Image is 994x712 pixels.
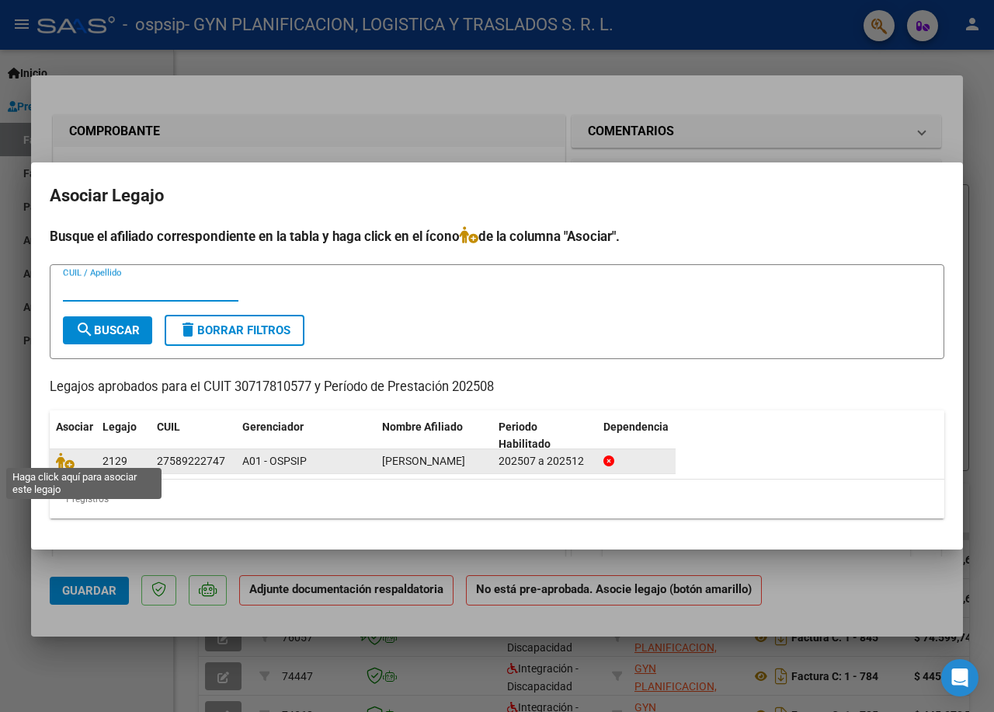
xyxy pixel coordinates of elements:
span: A01 - OSPSIP [242,455,307,467]
span: Asociar [56,421,93,433]
datatable-header-cell: Dependencia [597,410,714,462]
div: 27589222747 [157,452,225,470]
datatable-header-cell: Gerenciador [236,410,376,462]
datatable-header-cell: Periodo Habilitado [492,410,597,462]
mat-icon: search [75,320,94,339]
button: Borrar Filtros [165,315,304,346]
span: Dependencia [603,421,669,433]
button: Buscar [63,316,152,344]
h2: Asociar Legajo [50,181,944,211]
h4: Busque el afiliado correspondiente en la tabla y haga click en el ícono de la columna "Asociar". [50,226,944,246]
span: Borrar Filtros [179,323,290,337]
span: FUENZALIDA OLIVIA ANALY [382,455,465,467]
div: Open Intercom Messenger [941,659,978,696]
span: 2129 [103,455,127,467]
datatable-header-cell: CUIL [151,410,236,462]
span: CUIL [157,421,180,433]
p: Legajos aprobados para el CUIT 30717810577 y Período de Prestación 202508 [50,378,944,397]
div: 202507 a 202512 [499,452,591,470]
datatable-header-cell: Nombre Afiliado [376,410,492,462]
datatable-header-cell: Asociar [50,410,96,462]
mat-icon: delete [179,320,197,339]
span: Nombre Afiliado [382,421,463,433]
datatable-header-cell: Legajo [96,410,151,462]
span: Buscar [75,323,140,337]
div: 1 registros [50,480,944,518]
span: Gerenciador [242,421,304,433]
span: Legajo [103,421,137,433]
span: Periodo Habilitado [499,421,551,451]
